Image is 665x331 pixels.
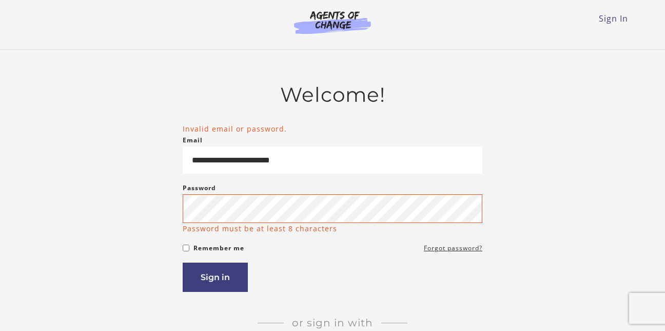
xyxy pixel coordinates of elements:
label: Remember me [193,242,244,254]
span: Or sign in with [284,317,381,329]
label: Email [183,134,203,146]
li: Invalid email or password. [183,123,482,134]
p: Password must be at least 8 characters [183,223,337,234]
label: Password [183,182,216,194]
a: Sign In [599,13,628,24]
img: Agents of Change Logo [283,10,382,34]
h2: Welcome! [183,83,482,107]
button: Sign in [183,263,248,292]
a: Forgot password? [424,242,482,254]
